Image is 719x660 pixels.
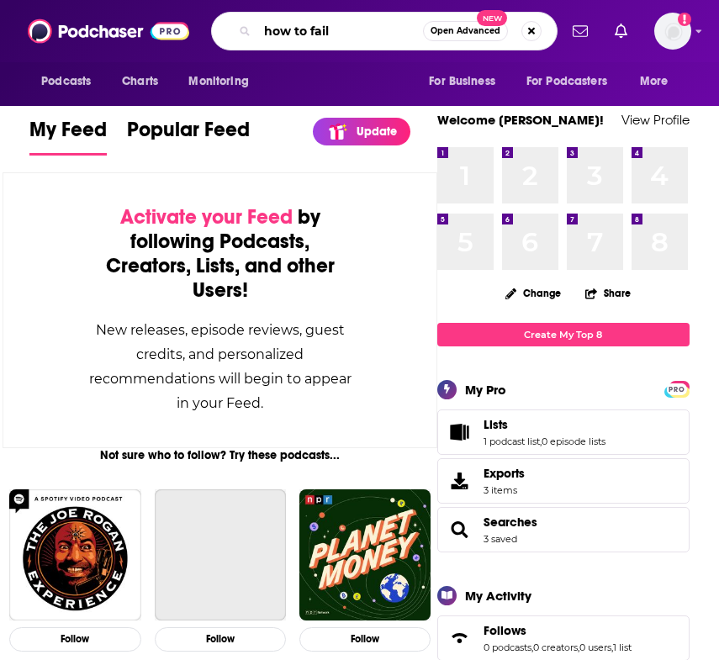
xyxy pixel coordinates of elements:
span: , [531,642,533,653]
a: Charts [111,66,168,98]
span: Exports [484,466,525,481]
span: , [540,436,542,447]
span: Logged in as emma.garth [654,13,691,50]
a: 1 list [613,642,632,653]
button: open menu [515,66,632,98]
svg: Add a profile image [678,13,691,26]
button: Open AdvancedNew [423,21,508,41]
p: Update [357,124,397,139]
a: View Profile [621,112,690,128]
span: Searches [437,507,690,552]
span: For Business [429,70,495,93]
div: by following Podcasts, Creators, Lists, and other Users! [87,205,352,303]
img: The Joe Rogan Experience [9,489,140,620]
button: open menu [628,66,690,98]
a: This American Life [155,489,286,620]
div: Search podcasts, credits, & more... [211,12,558,50]
div: My Activity [465,588,531,604]
span: New [477,10,507,26]
a: Follows [443,626,477,650]
span: Monitoring [188,70,248,93]
a: Welcome [PERSON_NAME]! [437,112,604,128]
button: open menu [29,66,113,98]
img: User Profile [654,13,691,50]
a: Update [313,118,410,145]
a: Searches [443,518,477,541]
span: Exports [443,469,477,493]
span: PRO [667,383,687,396]
a: 0 episode lists [542,436,605,447]
a: Create My Top 8 [437,323,690,346]
span: Podcasts [41,70,91,93]
span: Lists [437,409,690,455]
div: My Pro [465,382,506,398]
a: Popular Feed [127,117,250,156]
a: Follows [484,623,632,638]
a: Lists [484,417,605,432]
button: Follow [299,627,431,652]
a: Exports [437,458,690,504]
span: Popular Feed [127,117,250,152]
span: Lists [484,417,508,432]
img: Planet Money [299,489,431,620]
a: PRO [667,382,687,394]
a: 1 podcast list [484,436,540,447]
div: New releases, episode reviews, guest credits, and personalized recommendations will begin to appe... [87,318,352,415]
span: Follows [484,623,526,638]
span: , [578,642,579,653]
a: 0 podcasts [484,642,531,653]
a: My Feed [29,117,107,156]
button: Follow [9,627,140,652]
span: Activate your Feed [120,204,293,230]
a: Lists [443,420,477,444]
div: Not sure who to follow? Try these podcasts... [3,448,437,462]
a: 3 saved [484,533,517,545]
a: Searches [484,515,537,530]
a: Show notifications dropdown [566,17,595,45]
a: 0 users [579,642,611,653]
button: Share [584,277,632,309]
a: Show notifications dropdown [608,17,634,45]
span: Charts [122,70,158,93]
span: Open Advanced [431,27,500,35]
button: Change [495,282,571,304]
button: open menu [177,66,270,98]
a: 0 creators [533,642,578,653]
span: My Feed [29,117,107,152]
button: Show profile menu [654,13,691,50]
img: Podchaser - Follow, Share and Rate Podcasts [28,15,189,47]
span: More [640,70,669,93]
span: , [611,642,613,653]
span: 3 items [484,484,525,496]
button: open menu [417,66,516,98]
span: For Podcasters [526,70,607,93]
input: Search podcasts, credits, & more... [257,18,423,45]
button: Follow [155,627,286,652]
